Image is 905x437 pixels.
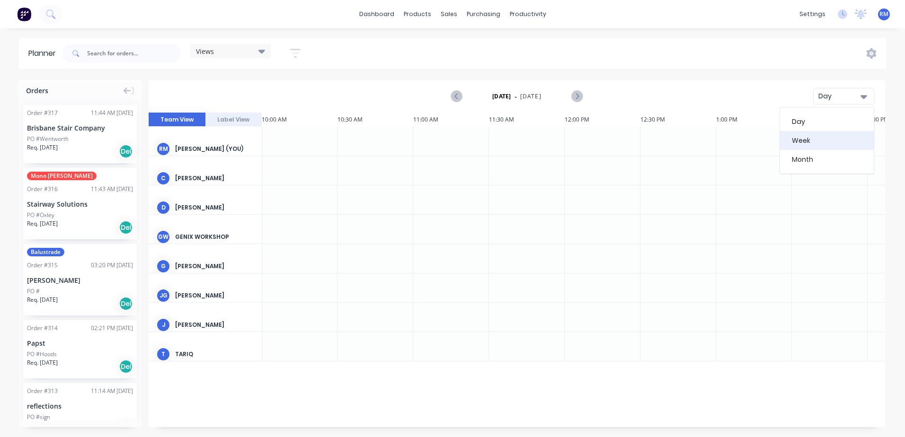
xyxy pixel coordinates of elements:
div: [PERSON_NAME] [175,203,254,212]
button: Label View [205,113,262,127]
div: 1:00 PM [716,113,792,127]
div: Day [780,112,874,131]
div: JG [156,288,170,303]
div: Tariq [175,350,254,358]
div: PO #sign [27,413,50,421]
a: dashboard [355,7,399,21]
div: 11:44 AM [DATE] [91,109,133,117]
img: Factory [17,7,31,21]
div: [PERSON_NAME] (You) [175,145,254,153]
div: Brisbane Stair Company [27,123,133,133]
div: 11:14 AM [DATE] [91,387,133,395]
button: Team View [149,113,205,127]
div: Order # 314 [27,324,58,332]
button: Previous page [452,90,462,102]
span: Req. [DATE] [27,358,58,367]
div: Order # 313 [27,387,58,395]
span: - [515,91,517,102]
span: Orders [26,86,48,96]
div: Order # 317 [27,109,58,117]
div: Genix Workshop [175,233,254,241]
div: [PERSON_NAME] [175,262,254,271]
div: reflections [27,401,133,411]
span: RM [879,10,888,18]
div: 03:20 PM [DATE] [91,261,133,270]
div: Papst [27,338,133,348]
div: 11:30 AM [489,113,565,127]
div: Order # 316 [27,185,58,193]
div: C [156,171,170,185]
div: PO # [27,287,40,296]
div: Day [818,91,862,101]
div: 12:00 PM [565,113,640,127]
span: Req. [DATE] [27,143,58,152]
div: Order # 315 [27,261,58,270]
input: Search for orders... [87,44,181,63]
span: Views [196,46,214,56]
span: [DATE] [520,92,541,101]
div: PO #Oxley [27,211,54,219]
div: productivity [505,7,551,21]
div: D [156,201,170,215]
div: sales [436,7,462,21]
span: Mono [PERSON_NAME] [27,172,97,180]
div: settings [795,7,830,21]
div: 10:30 AM [337,113,413,127]
span: Req. [DATE] [27,219,58,228]
div: [PERSON_NAME] [175,291,254,300]
div: [PERSON_NAME] [175,174,254,183]
div: [PERSON_NAME] [27,275,133,285]
div: 02:21 PM [DATE] [91,324,133,332]
div: purchasing [462,7,505,21]
button: Next page [571,90,582,102]
div: PO #Hoods [27,350,57,358]
strong: [DATE] [492,92,511,101]
div: J [156,318,170,332]
div: [PERSON_NAME] [175,321,254,329]
div: Week [780,131,874,150]
div: Del [119,144,133,158]
div: 10:00 AM [262,113,337,127]
span: Balustrade [27,248,64,256]
div: GW [156,230,170,244]
div: Stairway Solutions [27,199,133,209]
div: RM [156,142,170,156]
span: Req. [DATE] [27,296,58,304]
div: Planner [28,48,61,59]
div: T [156,347,170,361]
div: Del [119,297,133,311]
div: 12:30 PM [640,113,716,127]
div: G [156,259,170,273]
div: Del [119,359,133,374]
div: 11:00 AM [413,113,489,127]
div: Del [119,220,133,235]
div: PO #Wentworth [27,135,69,143]
div: products [399,7,436,21]
button: Day [813,88,875,105]
div: Month [780,150,874,169]
div: 11:43 AM [DATE] [91,185,133,193]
